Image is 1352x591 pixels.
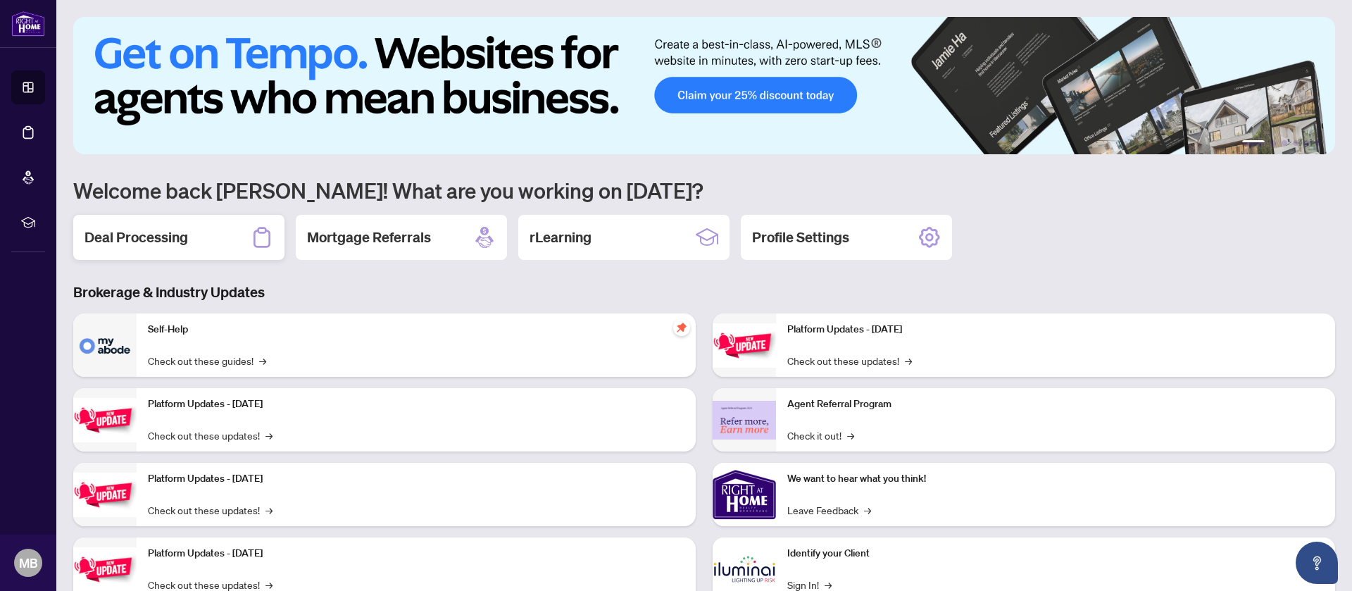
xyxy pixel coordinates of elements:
[713,401,776,440] img: Agent Referral Program
[265,428,273,443] span: →
[787,397,1324,412] p: Agent Referral Program
[148,353,266,368] a: Check out these guides!→
[1296,542,1338,584] button: Open asap
[787,502,871,518] a: Leave Feedback→
[864,502,871,518] span: →
[73,398,137,442] img: Platform Updates - September 16, 2025
[148,471,684,487] p: Platform Updates - [DATE]
[1304,140,1310,146] button: 5
[148,428,273,443] a: Check out these updates!→
[11,11,45,37] img: logo
[73,17,1335,154] img: Slide 0
[752,228,849,247] h2: Profile Settings
[787,471,1324,487] p: We want to hear what you think!
[905,353,912,368] span: →
[73,313,137,377] img: Self-Help
[847,428,854,443] span: →
[787,428,854,443] a: Check it out!→
[259,353,266,368] span: →
[148,546,684,561] p: Platform Updates - [DATE]
[530,228,591,247] h2: rLearning
[713,463,776,526] img: We want to hear what you think!
[73,282,1335,302] h3: Brokerage & Industry Updates
[1293,140,1298,146] button: 4
[148,397,684,412] p: Platform Updates - [DATE]
[307,228,431,247] h2: Mortgage Referrals
[148,322,684,337] p: Self-Help
[73,177,1335,204] h1: Welcome back [PERSON_NAME]! What are you working on [DATE]?
[787,322,1324,337] p: Platform Updates - [DATE]
[1242,140,1265,146] button: 1
[1270,140,1276,146] button: 2
[1282,140,1287,146] button: 3
[19,553,38,573] span: MB
[73,473,137,517] img: Platform Updates - July 21, 2025
[787,353,912,368] a: Check out these updates!→
[84,228,188,247] h2: Deal Processing
[713,323,776,368] img: Platform Updates - June 23, 2025
[787,546,1324,561] p: Identify your Client
[673,319,690,336] span: pushpin
[265,502,273,518] span: →
[148,502,273,518] a: Check out these updates!→
[1315,140,1321,146] button: 6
